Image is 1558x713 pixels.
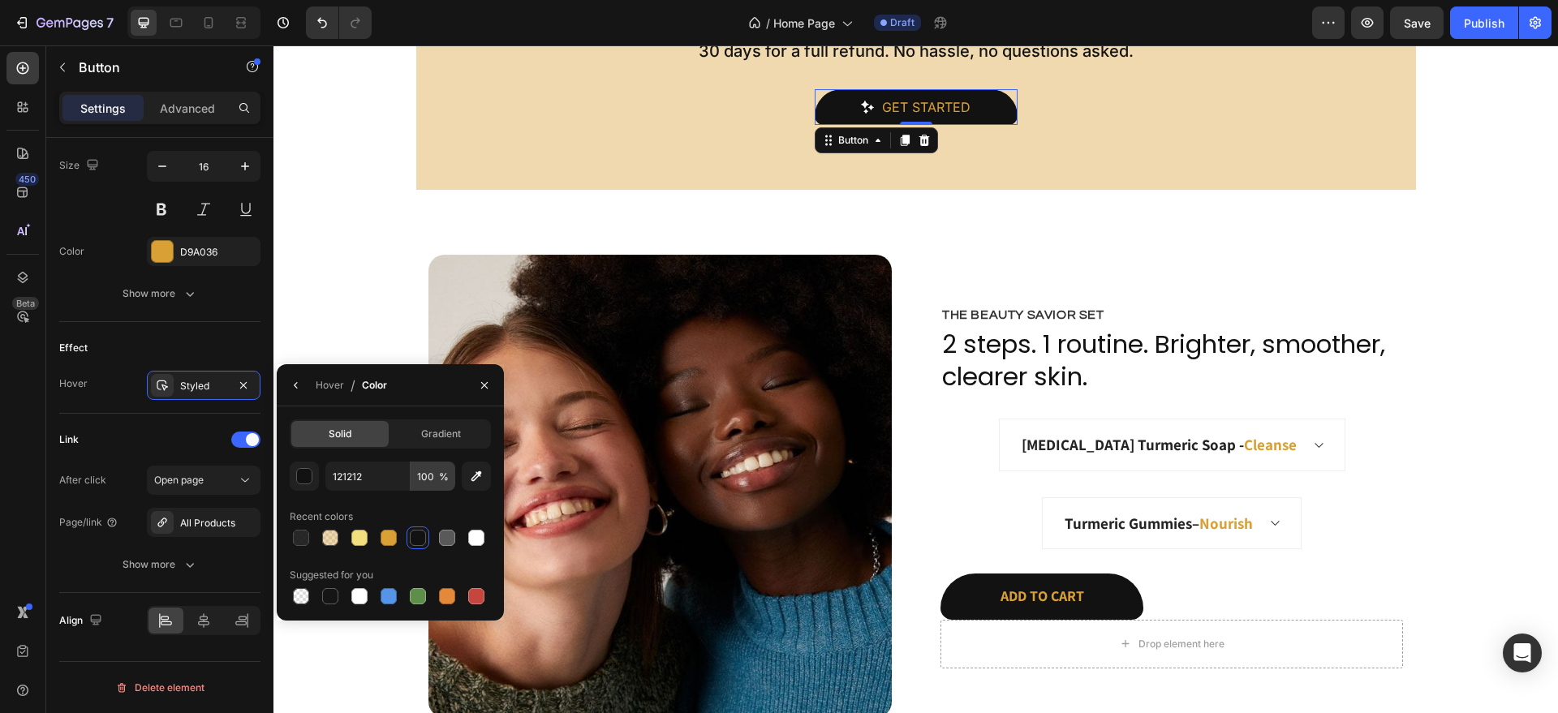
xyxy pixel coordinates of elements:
[59,515,118,530] div: Page/link
[12,297,39,310] div: Beta
[154,474,204,486] span: Open page
[59,341,88,355] div: Effect
[1464,15,1504,32] div: Publish
[362,378,387,393] div: Color
[59,473,106,488] div: After click
[1404,16,1431,30] span: Save
[290,568,373,582] div: Suggested for you
[439,470,449,484] span: %
[106,13,114,32] p: 7
[115,678,204,698] div: Delete element
[325,462,410,491] input: Eg: FFFFFF
[329,427,351,441] span: Solid
[59,155,102,177] div: Size
[971,389,1023,409] span: Cleanse
[748,388,1023,411] p: [MEDICAL_DATA] Turmeric Soap -
[155,209,618,672] img: gempages_581714596532847348-7a8394bd-ff53-46ec-b025-64eb8db53a06.jpg
[180,516,256,530] div: All Products
[80,100,126,117] p: Settings
[180,245,256,260] div: D9A036
[15,173,39,186] div: 450
[773,15,835,32] span: Home Page
[180,379,227,393] div: Styled
[59,279,260,308] button: Show more
[562,88,598,102] div: Button
[1503,634,1542,672] div: Open Intercom Messenger
[890,15,915,30] span: Draft
[667,281,1130,350] h2: 2 steps. 1 routine. Brighter, smoother, clearer skin.
[79,58,217,77] p: Button
[306,6,372,39] div: Undo/Redo
[351,376,355,395] span: /
[766,15,770,32] span: /
[59,432,79,447] div: Link
[926,468,979,488] strong: Nourish
[59,376,88,391] div: Hover
[123,286,198,302] div: Show more
[59,610,105,632] div: Align
[541,44,744,79] a: Get started
[667,528,870,573] button: Add to cart
[609,55,697,68] div: Get started
[791,468,919,488] strong: Turmeric Gummies
[1450,6,1518,39] button: Publish
[147,466,260,495] button: Open page
[59,244,84,259] div: Color
[59,550,260,579] button: Show more
[290,509,353,524] div: Recent colors
[273,45,1558,713] iframe: Design area
[1390,6,1444,39] button: Save
[727,538,811,564] div: Add to cart
[865,592,951,605] div: Drop element here
[669,260,1128,278] p: The Beauty Savior Set
[160,100,215,117] p: Advanced
[421,427,461,441] span: Gradient
[123,556,198,573] div: Show more
[6,6,121,39] button: 7
[316,378,344,393] div: Hover
[59,675,260,701] button: Delete element
[791,466,979,490] p: –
